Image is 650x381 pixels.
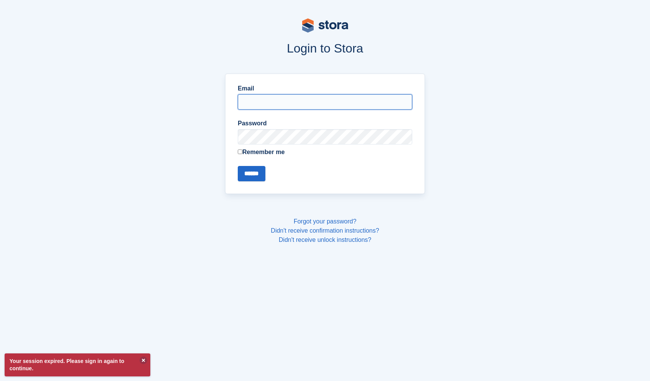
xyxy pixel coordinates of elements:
a: Forgot your password? [294,218,357,225]
label: Password [238,119,412,128]
input: Remember me [238,149,242,154]
label: Remember me [238,148,412,157]
img: stora-logo-53a41332b3708ae10de48c4981b4e9114cc0af31d8433b30ea865607fb682f29.svg [302,18,348,33]
h1: Login to Stora [79,41,571,55]
label: Email [238,84,412,93]
a: Didn't receive unlock instructions? [279,236,371,243]
p: Your session expired. Please sign in again to continue. [5,353,150,376]
a: Didn't receive confirmation instructions? [271,227,379,234]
